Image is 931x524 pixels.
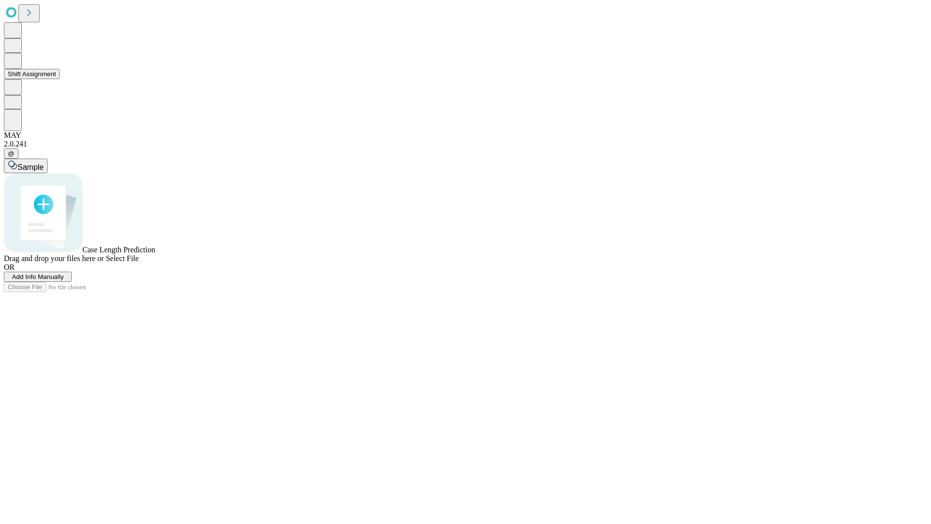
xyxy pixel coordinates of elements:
[4,69,60,79] button: Shift Assignment
[4,263,15,271] span: OR
[4,148,18,159] button: @
[4,272,72,282] button: Add Info Manually
[82,246,155,254] span: Case Length Prediction
[8,150,15,157] span: @
[4,131,927,140] div: MAY
[4,254,104,262] span: Drag and drop your files here or
[17,163,44,171] span: Sample
[12,273,64,280] span: Add Info Manually
[4,140,927,148] div: 2.0.241
[106,254,139,262] span: Select File
[4,159,48,173] button: Sample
